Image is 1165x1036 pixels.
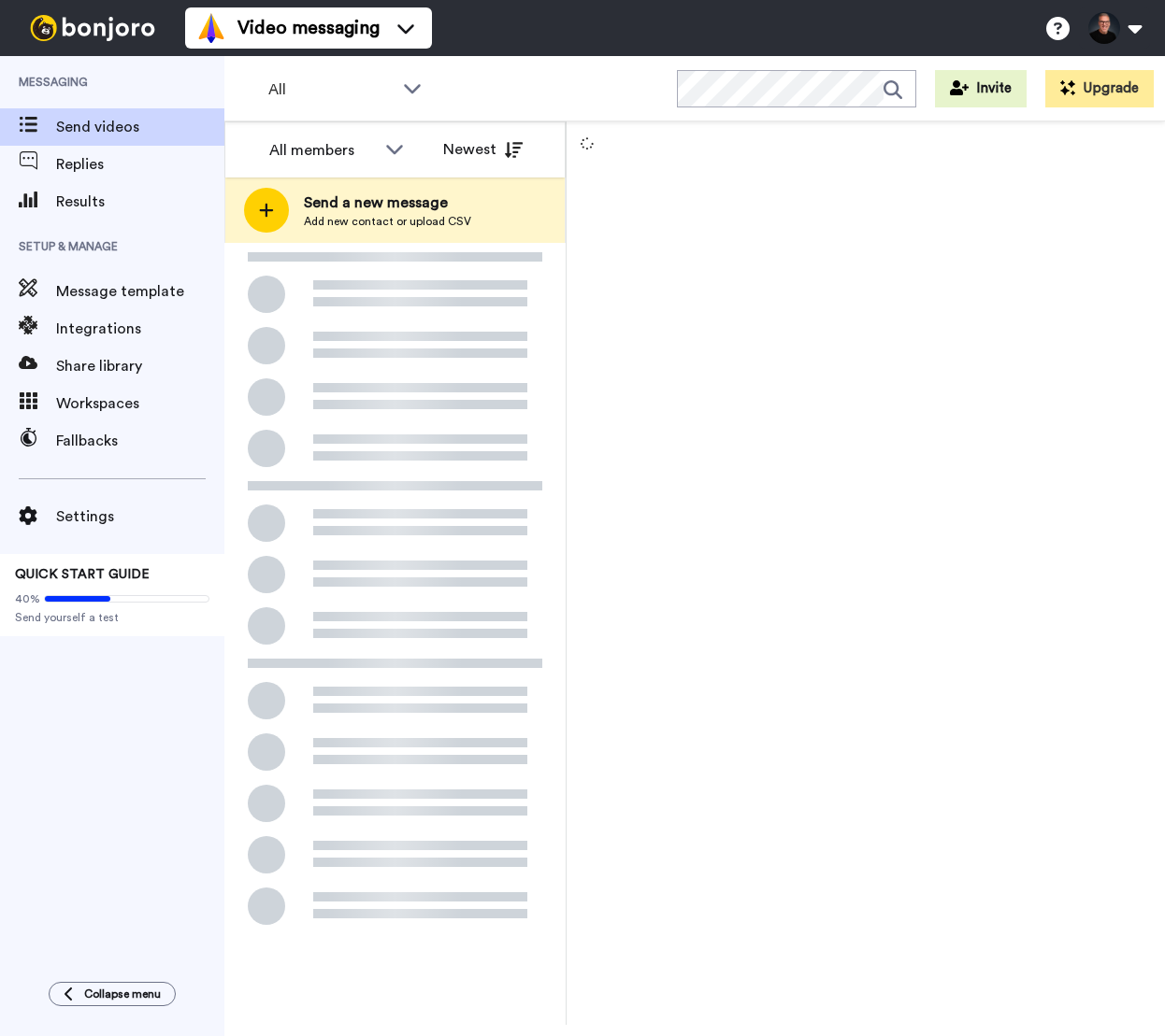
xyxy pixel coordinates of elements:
[15,568,150,581] span: QUICK START GUIDE
[304,192,471,214] span: Send a new message
[269,139,376,162] div: All members
[15,591,40,606] span: 40%
[56,318,224,340] span: Integrations
[56,430,224,452] span: Fallbacks
[935,70,1027,107] button: Invite
[429,131,537,168] button: Newest
[49,982,176,1006] button: Collapse menu
[304,214,471,229] span: Add new contact or upload CSV
[237,15,380,41] span: Video messaging
[56,153,224,176] span: Replies
[56,355,224,377] span: Share library
[196,13,226,43] img: vm-color.svg
[84,986,161,1001] span: Collapse menu
[22,15,163,41] img: bj-logo-header-white.svg
[56,280,224,303] span: Message template
[15,610,209,625] span: Send yourself a test
[1045,70,1154,107] button: Upgrade
[56,191,224,213] span: Results
[56,505,224,528] span: Settings
[56,116,224,138] span: Send videos
[268,78,394,101] span: All
[56,392,224,415] span: Workspaces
